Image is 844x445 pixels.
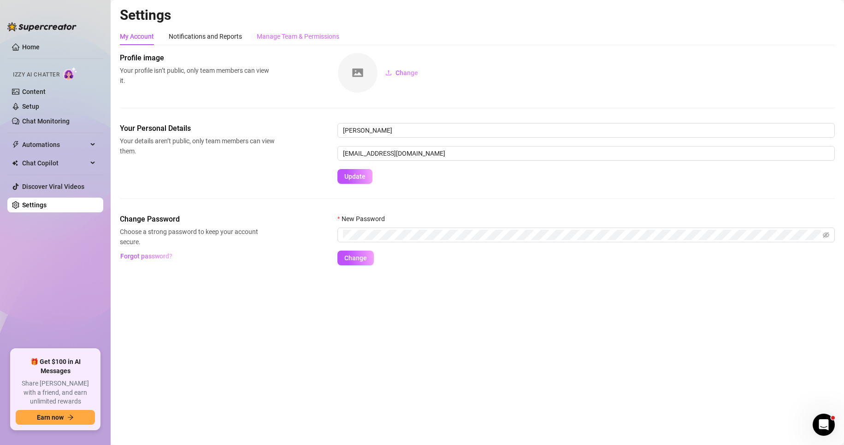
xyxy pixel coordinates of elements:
[337,214,391,224] label: New Password
[22,103,39,110] a: Setup
[378,65,425,80] button: Change
[169,31,242,41] div: Notifications and Reports
[120,31,154,41] div: My Account
[344,173,366,180] span: Update
[67,414,74,421] span: arrow-right
[337,123,835,138] input: Enter name
[823,232,829,238] span: eye-invisible
[337,169,372,184] button: Update
[385,70,392,76] span: upload
[257,31,339,41] div: Manage Team & Permissions
[120,252,172,260] span: Forgot password?
[120,249,172,263] button: Forgot password?
[120,65,275,86] span: Your profile isn’t public, only team members can view it.
[16,379,95,406] span: Share [PERSON_NAME] with a friend, and earn unlimited rewards
[338,53,378,93] img: square-placeholder.png
[37,414,64,421] span: Earn now
[12,141,19,148] span: thunderbolt
[343,230,821,240] input: New Password
[22,201,47,209] a: Settings
[12,160,18,166] img: Chat Copilot
[63,67,77,80] img: AI Chatter
[22,43,40,51] a: Home
[16,357,95,375] span: 🎁 Get $100 in AI Messages
[22,183,84,190] a: Discover Viral Videos
[16,410,95,425] button: Earn nowarrow-right
[120,123,275,134] span: Your Personal Details
[120,53,275,64] span: Profile image
[22,156,88,170] span: Chat Copilot
[13,70,59,79] span: Izzy AI Chatter
[22,88,46,95] a: Content
[337,146,835,161] input: Enter new email
[120,214,275,225] span: Change Password
[395,69,418,76] span: Change
[22,117,70,125] a: Chat Monitoring
[120,227,275,247] span: Choose a strong password to keep your account secure.
[22,137,88,152] span: Automations
[813,414,835,436] iframe: Intercom live chat
[120,6,835,24] h2: Settings
[337,251,374,265] button: Change
[7,22,77,31] img: logo-BBDzfeDw.svg
[344,254,367,262] span: Change
[120,136,275,156] span: Your details aren’t public, only team members can view them.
